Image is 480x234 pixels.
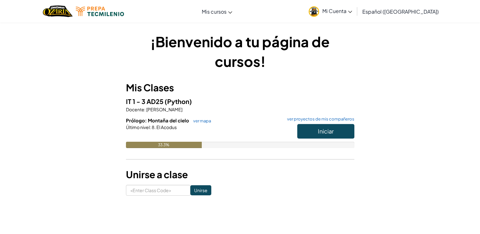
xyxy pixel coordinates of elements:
span: 8. [151,124,156,130]
button: Iniciar [297,124,354,139]
a: Mi Cuenta [306,1,355,21]
span: [PERSON_NAME] [146,107,182,112]
span: Último nivel [126,124,150,130]
h1: ¡Bienvenido a tu página de cursos! [126,32,354,71]
span: IT 1 - 3 AD25 [126,97,165,105]
a: ver mapa [190,118,211,123]
span: Prólogo: Montaña del cielo [126,117,190,123]
span: Mi Cuenta [322,8,352,14]
span: : [150,124,151,130]
span: Mis cursos [202,8,227,15]
span: : [144,107,146,112]
a: Ozaria by CodeCombat logo [43,5,72,18]
h3: Unirse a clase [126,167,354,182]
input: Unirse [190,185,211,195]
img: Tecmilenio logo [76,7,124,16]
a: Español ([GEOGRAPHIC_DATA]) [359,3,442,20]
span: (Python) [165,97,192,105]
input: <Enter Class Code> [126,185,190,196]
span: Iniciar [318,127,334,135]
div: 33.3% [126,142,202,148]
img: Home [43,5,72,18]
span: Español ([GEOGRAPHIC_DATA]) [362,8,439,15]
a: Mis cursos [199,3,235,20]
span: El Acodus [156,124,177,130]
img: avatar [309,6,319,17]
span: Docente [126,107,144,112]
a: ver proyectos de mis compañeros [284,117,354,121]
h3: Mis Clases [126,81,354,95]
